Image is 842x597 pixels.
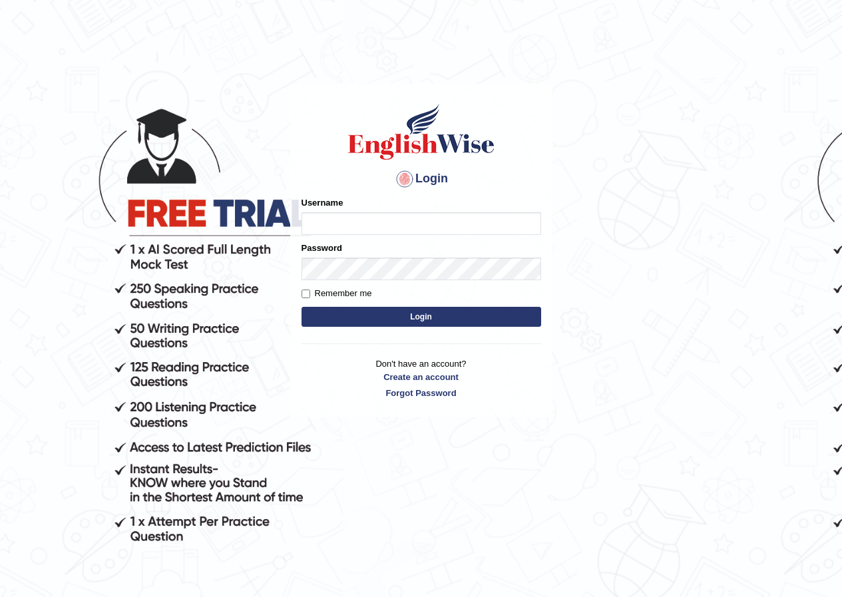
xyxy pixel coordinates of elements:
[302,387,541,399] a: Forgot Password
[302,168,541,190] h4: Login
[302,196,343,209] label: Username
[302,371,541,383] a: Create an account
[345,102,497,162] img: Logo of English Wise sign in for intelligent practice with AI
[302,242,342,254] label: Password
[302,307,541,327] button: Login
[302,357,541,399] p: Don't have an account?
[302,290,310,298] input: Remember me
[302,287,372,300] label: Remember me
